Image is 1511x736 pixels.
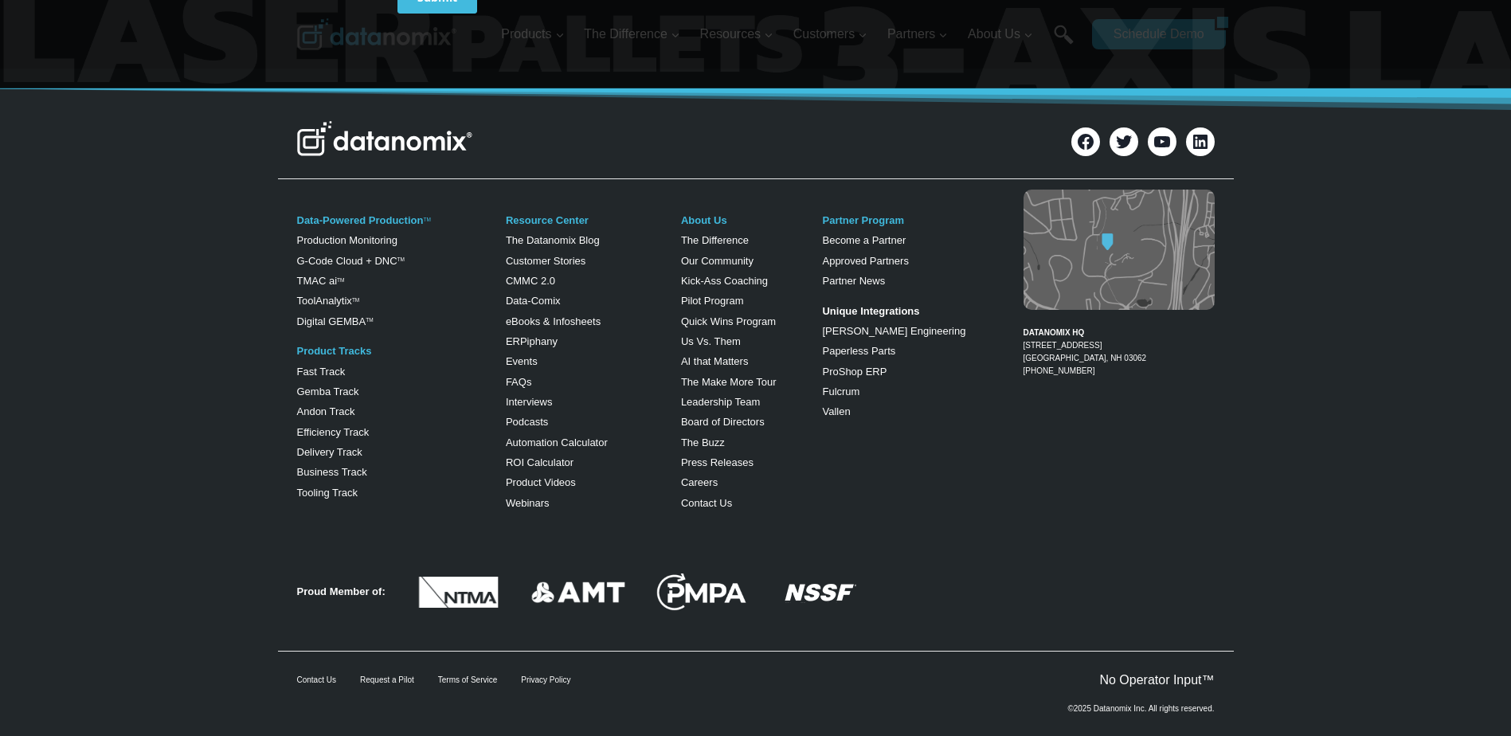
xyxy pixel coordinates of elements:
a: CMMC 2.0 [506,275,555,287]
sup: TM [397,256,405,262]
a: TM [352,297,359,303]
a: Us Vs. Them [681,335,741,347]
a: Product Tracks [297,345,372,357]
a: AI that Matters [681,355,749,367]
a: Privacy Policy [217,355,268,366]
strong: Unique Integrations [822,305,919,317]
a: Interviews [506,396,553,408]
strong: DATANOMIX HQ [1024,328,1085,337]
a: Andon Track [297,405,355,417]
a: Paperless Parts [822,345,895,357]
strong: Proud Member of: [297,585,386,597]
a: ERPiphany [506,335,558,347]
a: Efficiency Track [297,426,370,438]
a: ProShop ERP [822,366,887,378]
a: Podcasts [506,416,548,428]
a: TMAC aiTM [297,275,345,287]
a: Fast Track [297,366,346,378]
a: Events [506,355,538,367]
a: Automation Calculator [506,437,608,448]
sup: TM [337,277,344,283]
a: The Datanomix Blog [506,234,600,246]
img: Datanomix Logo [297,121,472,156]
span: Phone number [358,66,430,80]
a: Contact Us [681,497,732,509]
a: Resource Center [506,214,589,226]
a: Production Monitoring [297,234,397,246]
a: Press Releases [681,456,754,468]
a: Digital GEMBATM [297,315,374,327]
a: ROI Calculator [506,456,573,468]
a: Board of Directors [681,416,765,428]
a: Kick-Ass Coaching [681,275,768,287]
a: Tooling Track [297,487,358,499]
a: The Buzz [681,437,725,448]
a: Terms [178,355,202,366]
a: Business Track [297,466,367,478]
a: Product Videos [506,476,576,488]
a: Fulcrum [822,386,859,397]
a: Data-Comix [506,295,561,307]
a: ToolAnalytix [297,295,352,307]
span: State/Region [358,197,420,211]
a: The Make More Tour [681,376,777,388]
a: [STREET_ADDRESS][GEOGRAPHIC_DATA], NH 03062 [1024,341,1147,362]
a: FAQs [506,376,532,388]
a: Contact Us [297,675,336,684]
a: Delivery Track [297,446,362,458]
a: Vallen [822,405,850,417]
a: [PERSON_NAME] Engineering [822,325,965,337]
a: Request a Pilot [360,675,414,684]
img: Datanomix map image [1024,190,1215,310]
a: Quick Wins Program [681,315,776,327]
a: The Difference [681,234,749,246]
a: Gemba Track [297,386,359,397]
sup: TM [366,317,373,323]
a: TM [423,217,430,222]
a: Leadership Team [681,396,761,408]
a: Pilot Program [681,295,744,307]
a: Become a Partner [822,234,906,246]
a: Partner Program [822,214,904,226]
p: ©2025 Datanomix Inc. All rights reserved. [1067,705,1214,713]
a: No Operator Input™ [1099,673,1214,687]
figcaption: [PHONE_NUMBER] [1024,314,1215,378]
span: Last Name [358,1,409,15]
a: Data-Powered Production [297,214,424,226]
a: Partner News [822,275,885,287]
a: Customer Stories [506,255,585,267]
a: About Us [681,214,727,226]
a: eBooks & Infosheets [506,315,601,327]
a: Privacy Policy [521,675,570,684]
a: Our Community [681,255,754,267]
a: G-Code Cloud + DNCTM [297,255,405,267]
a: Careers [681,476,718,488]
a: Webinars [506,497,550,509]
a: Approved Partners [822,255,908,267]
a: Terms of Service [438,675,497,684]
